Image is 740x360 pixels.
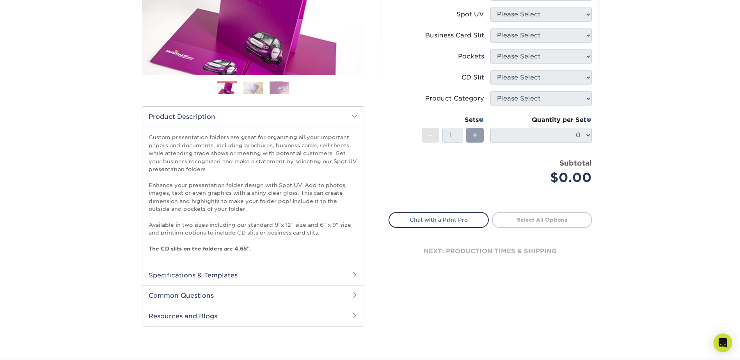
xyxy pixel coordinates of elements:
[142,285,364,305] h2: Common Questions
[2,336,66,357] iframe: Google Customer Reviews
[425,94,484,103] div: Product Category
[149,133,358,252] p: Custom presentation folders are great for organizing all your important papers and documents, inc...
[559,159,592,167] strong: Subtotal
[149,245,250,252] strong: The CD slits on the folders are 4.65"
[490,115,592,125] div: Quantity per Set
[472,129,477,141] span: +
[389,228,592,275] div: next: production times & shipping
[142,107,364,127] h2: Product Description
[492,212,592,228] a: Select All Options
[461,73,484,82] div: CD Slit
[425,31,484,40] div: Business Card Slit
[456,10,484,19] div: Spot UV
[713,334,732,352] div: Open Intercom Messenger
[389,212,489,228] a: Chat with a Print Pro
[422,115,484,125] div: Sets
[458,52,484,61] div: Pockets
[142,306,364,326] h2: Resources and Blogs
[217,82,237,95] img: Presentation Folders 01
[496,168,592,187] div: $0.00
[270,81,289,95] img: Presentation Folders 03
[429,129,432,141] span: -
[142,265,364,285] h2: Specifications & Templates
[243,82,263,94] img: Presentation Folders 02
